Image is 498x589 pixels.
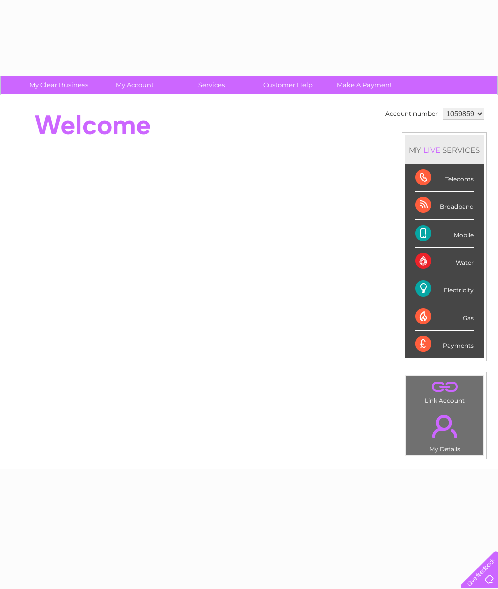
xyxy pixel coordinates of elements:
td: Account number [383,105,440,122]
a: Customer Help [246,76,329,94]
div: Mobile [415,220,474,248]
div: Telecoms [415,164,474,192]
div: Water [415,248,474,275]
a: Make A Payment [323,76,406,94]
div: Payments [415,331,474,358]
a: . [408,378,480,396]
div: MY SERVICES [405,135,484,164]
td: Link Account [405,375,483,407]
a: My Clear Business [17,76,100,94]
div: Gas [415,303,474,331]
div: Electricity [415,275,474,303]
td: My Details [405,406,483,456]
a: Services [170,76,253,94]
a: . [408,409,480,444]
div: Broadband [415,192,474,219]
div: LIVE [421,145,442,155]
a: My Account [94,76,177,94]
